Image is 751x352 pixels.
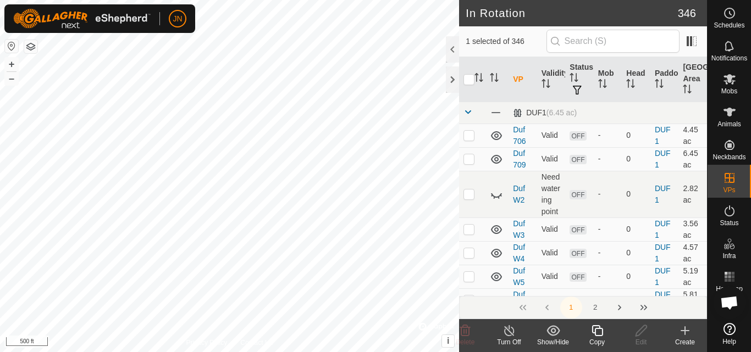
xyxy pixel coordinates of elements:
div: - [598,130,618,141]
td: 5.81 ac [678,288,707,312]
button: 1 [560,297,582,319]
span: OFF [570,155,586,164]
td: Valid [537,124,566,147]
button: Next Page [609,297,631,319]
span: 1 selected of 346 [466,36,546,47]
a: DUF1 [655,149,671,169]
div: - [598,294,618,306]
button: i [442,335,454,347]
button: 2 [584,297,606,319]
a: Duf W4 [513,243,525,263]
th: Status [565,57,594,102]
div: DUF1 [513,108,577,118]
th: Paddock [650,57,679,102]
button: Map Layers [24,40,37,53]
td: Valid [537,147,566,171]
span: Schedules [714,22,744,29]
a: Privacy Policy [186,338,228,348]
span: OFF [570,190,586,199]
a: Duf 709 [513,149,526,169]
div: Open chat [713,286,746,319]
span: Notifications [711,55,747,62]
p-sorticon: Activate to sort [570,75,578,83]
td: 0 [622,217,650,241]
p-sorticon: Activate to sort [683,86,692,95]
span: Help [722,338,736,345]
a: Contact Us [240,338,273,348]
button: – [5,72,18,85]
span: JN [173,13,182,25]
span: Animals [717,121,741,127]
a: Duf W6 [513,290,525,310]
button: Last Page [633,297,655,319]
span: (6.45 ac) [546,108,577,117]
span: OFF [570,249,586,258]
span: OFF [570,131,586,141]
a: Duf W3 [513,219,525,239]
td: 0 [622,241,650,265]
div: - [598,153,618,165]
span: Status [720,220,738,226]
a: Duf W2 [513,184,525,204]
span: Heatmap [716,286,743,292]
a: Duf 706 [513,125,526,146]
td: 2.82 ac [678,171,707,217]
div: - [598,247,618,259]
h2: In Rotation [466,7,677,20]
div: Turn Off [487,337,531,347]
td: Need watering point [537,171,566,217]
p-sorticon: Activate to sort [598,81,607,90]
div: - [598,188,618,200]
span: VPs [723,187,735,193]
td: 4.45 ac [678,124,707,147]
td: 5.19 ac [678,265,707,288]
a: DUF1 [655,243,671,263]
img: Gallagher Logo [13,9,151,29]
p-sorticon: Activate to sort [474,75,483,83]
p-sorticon: Activate to sort [490,75,499,83]
span: OFF [570,225,586,234]
th: VP [509,57,537,102]
button: + [5,58,18,71]
td: 3.56 ac [678,217,707,241]
a: DUF1 [655,266,671,287]
td: 0 [622,265,650,288]
div: - [598,271,618,282]
button: Reset Map [5,40,18,53]
td: 6.45 ac [678,147,707,171]
p-sorticon: Activate to sort [626,81,635,90]
a: Help [708,319,751,349]
a: DUF1 [655,184,671,204]
a: DUF1 [655,125,671,146]
a: Duf W5 [513,266,525,287]
div: Create [663,337,707,347]
span: OFF [570,296,586,305]
td: Valid [537,288,566,312]
span: 346 [678,5,696,21]
div: Edit [619,337,663,347]
td: Valid [537,241,566,265]
td: 0 [622,147,650,171]
div: Show/Hide [531,337,575,347]
span: OFF [570,272,586,282]
td: Valid [537,265,566,288]
a: DUF1 [655,290,671,310]
span: Infra [722,253,736,259]
td: 0 [622,124,650,147]
span: Neckbands [713,154,746,160]
th: Validity [537,57,566,102]
input: Search (S) [546,30,680,53]
p-sorticon: Activate to sort [542,81,550,90]
td: 0 [622,171,650,217]
th: Mob [594,57,622,102]
a: DUF1 [655,219,671,239]
span: i [447,336,449,345]
div: - [598,224,618,235]
td: Valid [537,217,566,241]
td: 4.57 ac [678,241,707,265]
td: 0 [622,288,650,312]
th: [GEOGRAPHIC_DATA] Area [678,57,707,102]
p-sorticon: Activate to sort [655,81,664,90]
div: Copy [575,337,619,347]
span: Delete [456,338,475,346]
